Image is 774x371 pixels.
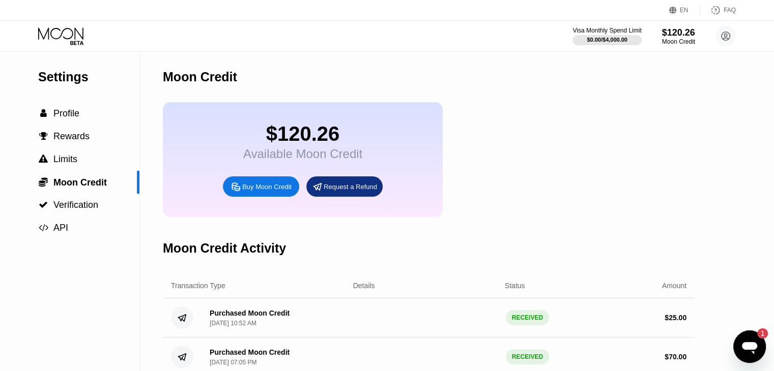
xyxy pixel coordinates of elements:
[53,223,68,233] span: API
[662,27,695,45] div: $120.26Moon Credit
[163,241,286,256] div: Moon Credit Activity
[39,132,48,141] span: 
[39,223,48,232] span: 
[171,282,225,290] div: Transaction Type
[505,282,525,290] div: Status
[506,310,549,325] div: RECEIVED
[700,5,736,15] div: FAQ
[353,282,375,290] div: Details
[38,109,48,118] div: 
[38,70,139,84] div: Settings
[324,182,377,191] div: Request a Refund
[572,27,641,34] div: Visa Monthly Spend Limit
[665,314,686,322] div: $ 25.00
[38,200,48,209] div: 
[665,353,686,361] div: $ 70.00
[223,176,299,197] div: Buy Moon Credit
[242,182,292,191] div: Buy Moon Credit
[38,177,48,187] div: 
[572,27,641,45] div: Visa Monthly Spend Limit$0.00/$4,000.00
[53,108,79,118] span: Profile
[306,176,383,197] div: Request a Refund
[38,132,48,141] div: 
[39,154,48,164] span: 
[210,320,256,327] div: [DATE] 10:52 AM
[40,109,47,118] span: 
[587,37,627,43] div: $0.00 / $4,000.00
[53,177,107,188] span: Moon Credit
[669,5,700,15] div: EN
[53,131,90,141] span: Rewards
[210,359,256,366] div: [DATE] 07:05 PM
[680,7,689,14] div: EN
[38,154,48,164] div: 
[243,147,362,161] div: Available Moon Credit
[210,309,290,317] div: Purchased Moon Credit
[662,38,695,45] div: Moon Credit
[748,328,768,338] iframe: Number of unread messages
[163,70,237,84] div: Moon Credit
[243,122,362,145] div: $120.26
[39,200,48,209] span: 
[662,282,686,290] div: Amount
[53,200,98,210] span: Verification
[724,7,736,14] div: FAQ
[506,349,549,364] div: RECEIVED
[53,154,77,164] span: Limits
[210,348,290,356] div: Purchased Moon Credit
[733,330,766,363] iframe: Button to launch messaging window
[662,27,695,38] div: $120.26
[39,177,48,187] span: 
[38,223,48,232] div: 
